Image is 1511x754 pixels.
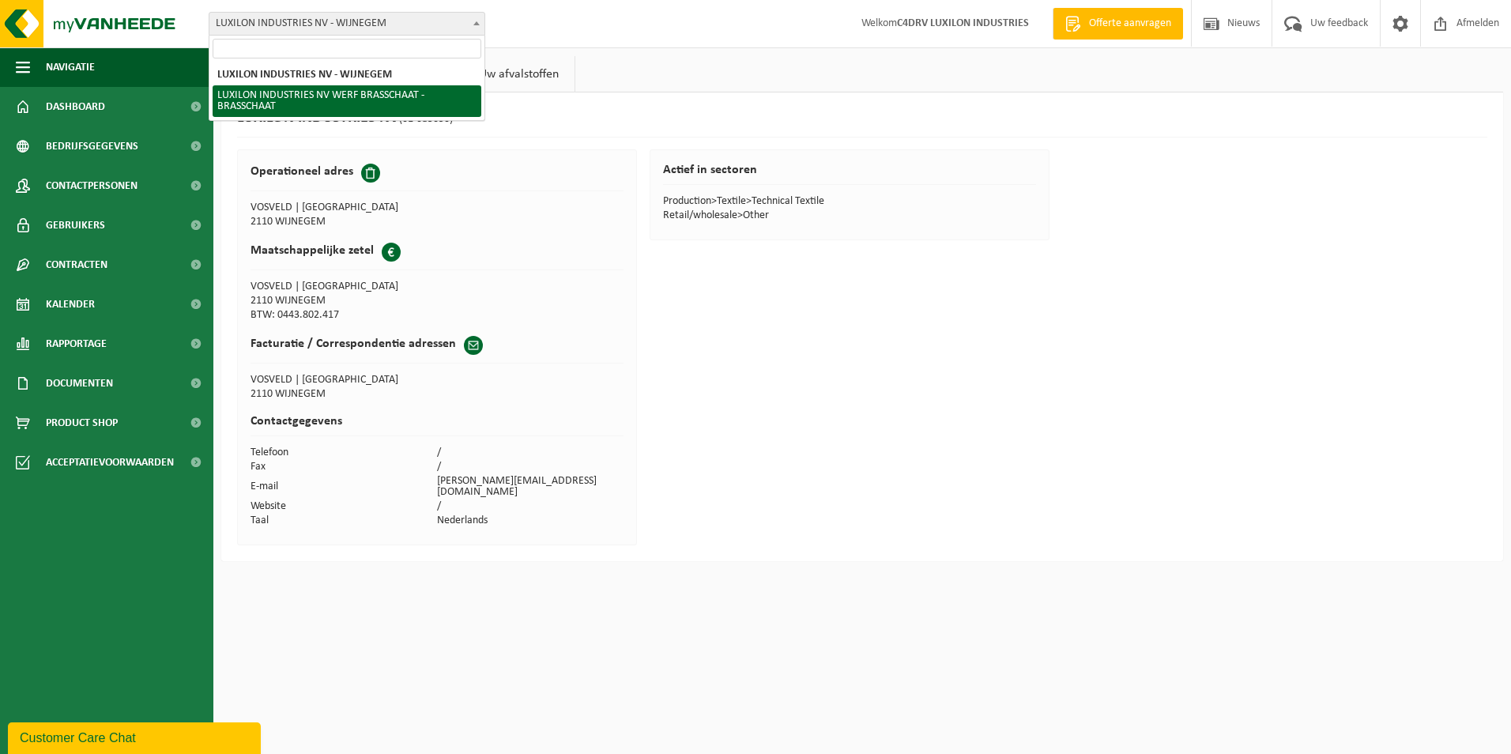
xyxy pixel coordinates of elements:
span: Gebruikers [46,205,105,245]
li: LUXILON INDUSTRIES NV WERF BRASSCHAAT - BRASSCHAAT [213,85,481,117]
span: Navigatie [46,47,95,87]
td: / [437,446,624,460]
span: Kalender [46,285,95,324]
span: Product Shop [46,403,118,443]
h2: Operationeel adres [251,164,353,179]
td: Telefoon [251,446,437,460]
td: VOSVELD | [GEOGRAPHIC_DATA] [251,280,437,294]
span: Documenten [46,364,113,403]
td: [PERSON_NAME][EMAIL_ADDRESS][DOMAIN_NAME] [437,474,624,500]
span: Offerte aanvragen [1085,16,1175,32]
span: LUXILON INDUSTRIES NV - WIJNEGEM [209,13,484,35]
span: Contactpersonen [46,166,138,205]
a: Uw afvalstoffen [463,56,575,92]
td: Nederlands [437,514,624,528]
iframe: chat widget [8,719,264,754]
td: Website [251,500,437,514]
a: Offerte aanvragen [1053,8,1183,40]
strong: C4DRV LUXILON INDUSTRIES [897,17,1029,29]
span: LUXILON INDUSTRIES NV - WIJNEGEM [209,12,485,36]
td: BTW: 0443.802.417 [251,308,437,322]
td: / [437,500,624,514]
h2: Maatschappelijke zetel [251,243,374,258]
td: E-mail [251,474,437,500]
td: Taal [251,514,437,528]
td: / [437,460,624,474]
td: 2110 WIJNEGEM [251,294,437,308]
td: 2110 WIJNEGEM [251,215,437,229]
span: Dashboard [46,87,105,126]
h2: Actief in sectoren [663,164,1037,185]
li: LUXILON INDUSTRIES NV - WIJNEGEM [213,65,481,85]
td: Retail/wholesale>Other [663,209,1037,223]
span: Acceptatievoorwaarden [46,443,174,482]
span: Contracten [46,245,107,285]
td: Production>Textile>Technical Textile [663,194,1037,209]
td: Fax [251,460,437,474]
td: 2110 WIJNEGEM [251,387,624,402]
h2: Facturatie / Correspondentie adressen [251,336,456,352]
h2: Contactgegevens [251,415,624,436]
span: Bedrijfsgegevens [46,126,138,166]
td: VOSVELD | [GEOGRAPHIC_DATA] [251,373,624,387]
span: Rapportage [46,324,107,364]
td: VOSVELD | [GEOGRAPHIC_DATA] [251,201,437,215]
